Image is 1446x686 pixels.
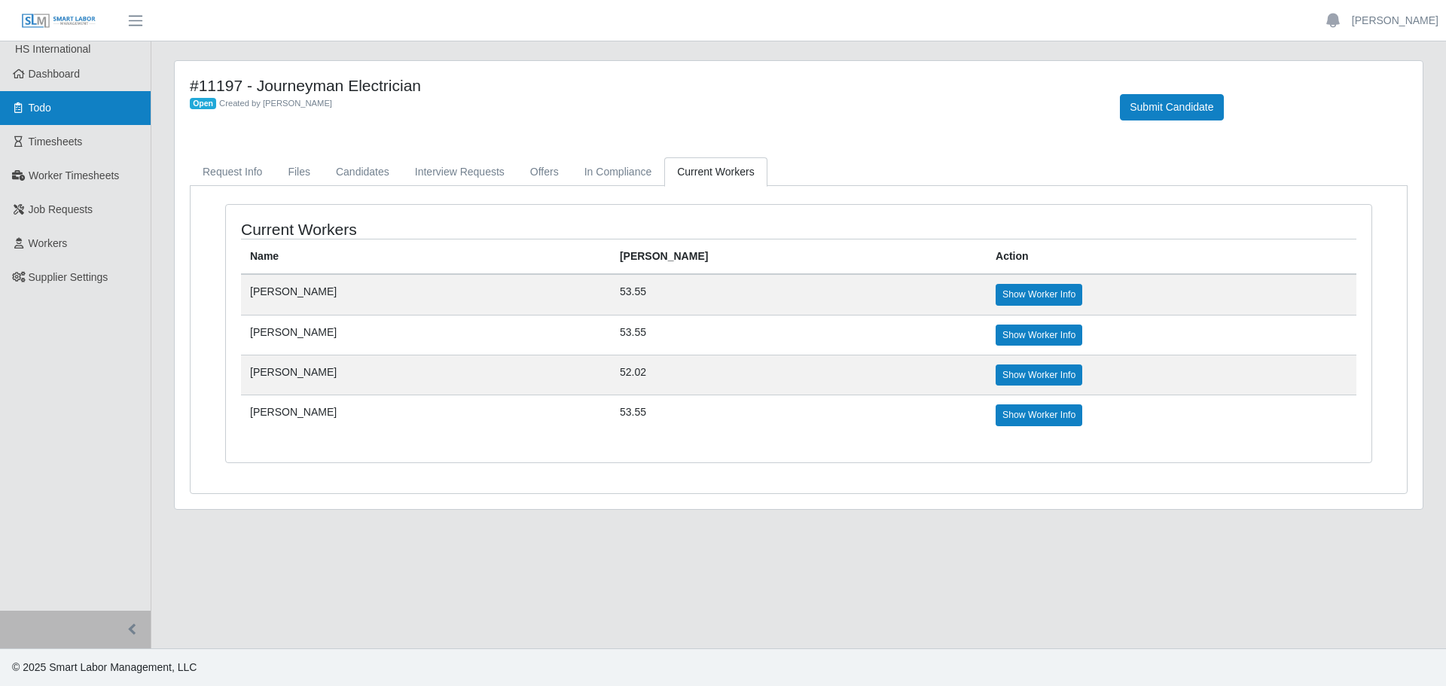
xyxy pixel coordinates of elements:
td: 53.55 [611,315,987,355]
td: [PERSON_NAME] [241,395,611,435]
a: Request Info [190,157,275,187]
a: Files [275,157,323,187]
th: [PERSON_NAME] [611,239,987,275]
td: 53.55 [611,395,987,435]
img: SLM Logo [21,13,96,29]
a: Show Worker Info [996,284,1082,305]
span: HS International [15,43,90,55]
td: [PERSON_NAME] [241,355,611,395]
button: Submit Candidate [1120,94,1223,120]
span: Open [190,98,216,110]
td: 52.02 [611,355,987,395]
th: Action [987,239,1356,275]
span: Created by [PERSON_NAME] [219,99,332,108]
h4: Current Workers [241,220,693,239]
th: Name [241,239,611,275]
td: [PERSON_NAME] [241,315,611,355]
a: Candidates [323,157,402,187]
span: Workers [29,237,68,249]
span: Job Requests [29,203,93,215]
span: Worker Timesheets [29,169,119,181]
td: [PERSON_NAME] [241,274,611,315]
td: 53.55 [611,274,987,315]
h4: #11197 - Journeyman Electrician [190,76,1097,95]
span: Todo [29,102,51,114]
a: Show Worker Info [996,364,1082,386]
a: Show Worker Info [996,404,1082,425]
span: Dashboard [29,68,81,80]
a: [PERSON_NAME] [1352,13,1438,29]
a: Show Worker Info [996,325,1082,346]
span: © 2025 Smart Labor Management, LLC [12,661,197,673]
a: In Compliance [572,157,665,187]
a: Interview Requests [402,157,517,187]
span: Timesheets [29,136,83,148]
a: Current Workers [664,157,767,187]
span: Supplier Settings [29,271,108,283]
a: Offers [517,157,572,187]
